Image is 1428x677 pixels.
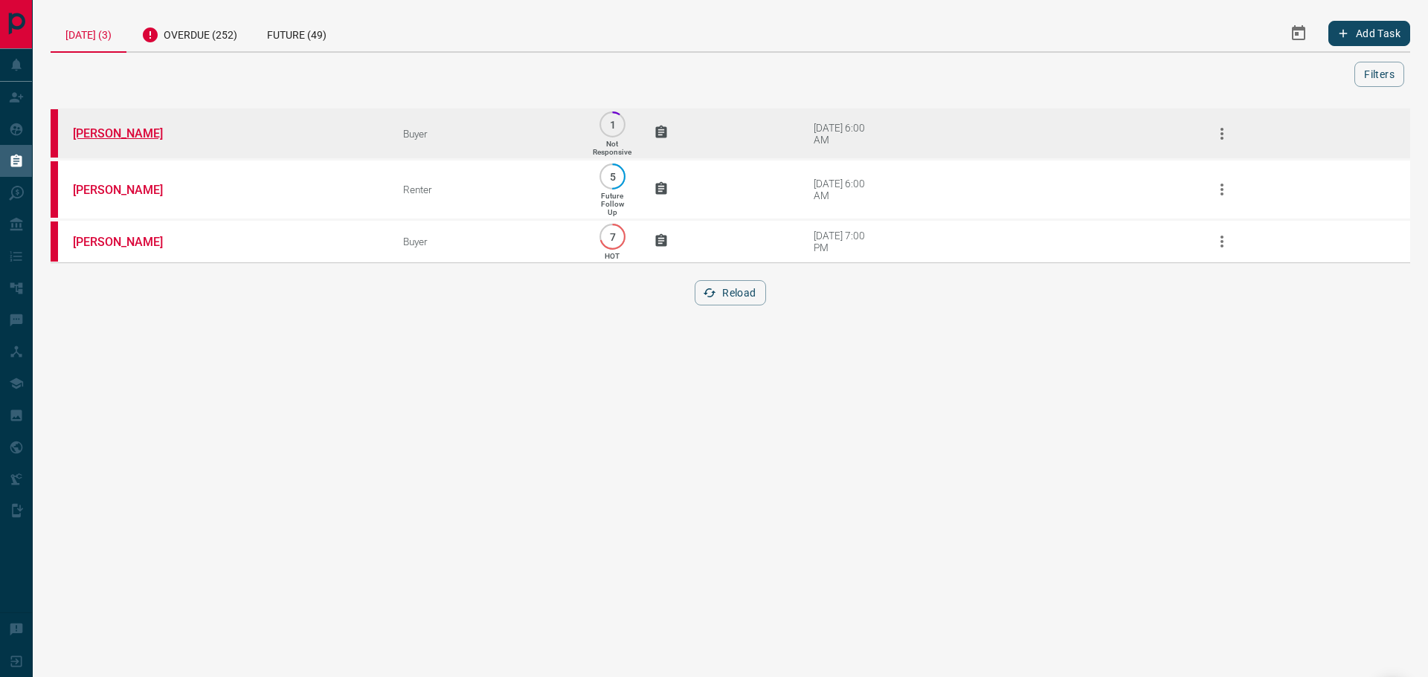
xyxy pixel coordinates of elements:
[73,183,184,197] a: [PERSON_NAME]
[607,119,618,130] p: 1
[814,178,877,201] div: [DATE] 6:00 AM
[252,15,341,51] div: Future (49)
[51,161,58,218] div: property.ca
[51,15,126,53] div: [DATE] (3)
[73,126,184,140] a: [PERSON_NAME]
[403,236,570,247] div: Buyer
[593,140,631,156] p: Not Responsive
[73,235,184,249] a: [PERSON_NAME]
[403,184,570,195] div: Renter
[695,280,765,305] button: Reload
[605,252,620,260] p: HOT
[51,221,58,262] div: property.ca
[1354,62,1404,87] button: Filters
[814,230,877,253] div: [DATE] 7:00 PM
[1281,16,1316,51] button: Select Date Range
[607,231,618,242] p: 7
[51,109,58,158] div: property.ca
[814,122,877,146] div: [DATE] 6:00 AM
[403,128,570,140] div: Buyer
[607,171,618,182] p: 5
[601,192,624,216] p: Future Follow Up
[1328,21,1410,46] button: Add Task
[126,15,252,51] div: Overdue (252)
